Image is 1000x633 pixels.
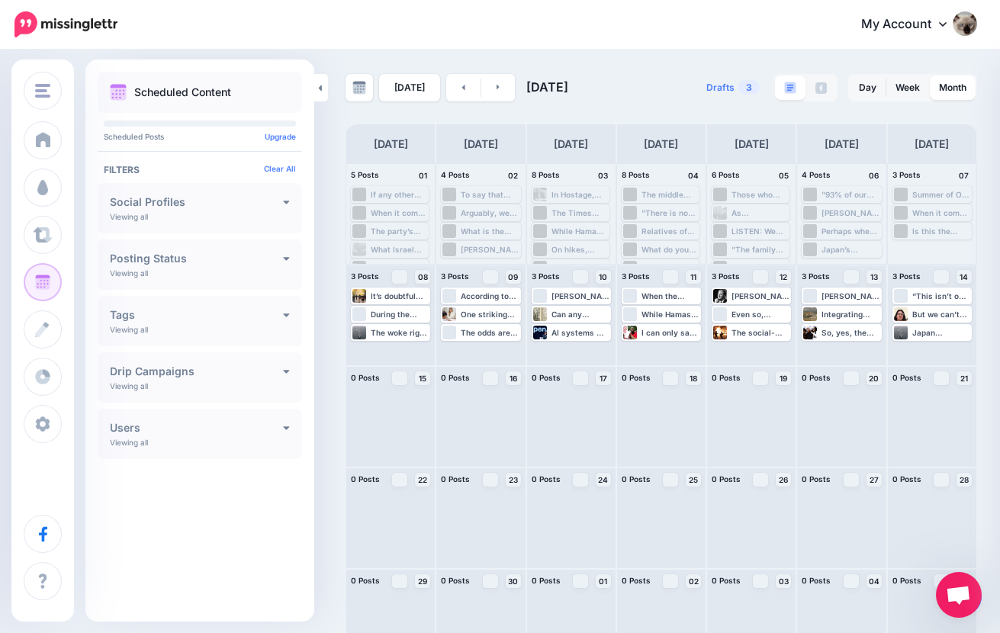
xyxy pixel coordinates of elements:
[532,272,560,281] span: 3 Posts
[822,328,879,337] div: So, yes, the money is dirty. But all money is dirty, not just money that is second cousins with I...
[957,371,972,385] a: 21
[867,371,882,385] a: 20
[776,169,791,182] h4: 05
[551,310,609,319] div: Can any biography, lashed as the genre is to facts, hope to qualify not merely as artful but as t...
[371,227,427,236] div: The party’s anti-Israel turn will speed up, mostly because we won’t have to sit through [PERSON_N...
[419,374,426,382] span: 15
[415,473,430,487] a: 22
[738,80,760,95] span: 3
[532,474,561,484] span: 0 Posts
[371,263,427,272] div: Israel can no longer afford to simply be correct on the merits. If corrupt global agencies are go...
[689,577,699,585] span: 02
[869,577,879,585] span: 04
[110,438,148,447] p: Viewing all
[506,270,521,284] a: 09
[622,272,650,281] span: 3 Posts
[867,473,882,487] a: 27
[732,263,788,272] div: If one is to consume mainstream global media on Israel-related matters, one must do so responsibl...
[822,291,879,300] div: [PERSON_NAME] is hardly the first critic of Israel to think along these lines. Whenever there has...
[735,135,769,153] h4: [DATE]
[641,227,698,236] div: Relatives of hostages were harassed while putting up posters of their own missing family members....
[822,245,879,254] div: Japan’s restraint, often mistaken for weakness, is strategic misdirection—concealing the steel be...
[776,270,791,284] a: 12
[110,212,148,221] p: Viewing all
[441,170,470,179] span: 4 Posts
[870,476,879,484] span: 27
[712,272,740,281] span: 3 Posts
[596,169,611,182] h4: 03
[110,423,283,433] h4: Users
[712,170,740,179] span: 6 Posts
[532,373,561,382] span: 0 Posts
[622,373,651,382] span: 0 Posts
[780,374,787,382] span: 19
[912,310,970,319] div: But we can’t forget the activist class in the West, which needs the flame of [GEOGRAPHIC_DATA] to...
[802,474,831,484] span: 0 Posts
[686,574,701,588] a: 02
[599,577,607,585] span: 01
[960,273,968,281] span: 14
[867,574,882,588] a: 04
[622,474,651,484] span: 0 Posts
[822,190,879,199] div: "93% of our kids get jobs after they graduate. What is missing is they don't say 'when your child...
[732,208,788,217] div: As [PERSON_NAME] put it many years ago, it is bad for the character to engage with a bad book. An...
[441,576,470,585] span: 0 Posts
[526,79,568,95] span: [DATE]
[915,135,949,153] h4: [DATE]
[596,371,611,385] a: 17
[776,371,791,385] a: 19
[776,574,791,588] a: 03
[371,328,429,337] div: The woke right has adapted this and created what I call critical religion theory. It holds that a...
[506,371,521,385] a: 16
[644,135,678,153] h4: [DATE]
[892,576,921,585] span: 0 Posts
[441,474,470,484] span: 0 Posts
[551,291,609,300] div: [PERSON_NAME] didn’t pick this fight with progressive presentism. The fight began with an assault...
[110,310,283,320] h4: Tags
[351,170,379,179] span: 5 Posts
[869,374,879,382] span: 20
[641,291,699,300] div: When the families’ request for the case to be reheard by the full court was denied, one of the ju...
[641,208,698,217] div: "There is now an industry dedicated to the depersonalization of non-leftist figures . . . where i...
[506,574,521,588] a: 30
[551,328,609,337] div: AI systems will keep getting better, but they may never fully banish the underlying uncertainties...
[461,208,519,217] div: Arguably, we are wasting a great deal of time and treasure creating a socially detrimental cadre ...
[509,476,518,484] span: 23
[461,291,519,300] div: According to the Columbia [DEMOGRAPHIC_DATA] & [DEMOGRAPHIC_DATA] Students account on X, a past t...
[351,272,379,281] span: 3 Posts
[532,170,560,179] span: 8 Posts
[815,82,827,94] img: facebook-grey-square.png
[641,190,698,199] div: The middle class survived the Great [MEDICAL_DATA], World War II, and disco. It will survive 2026...
[732,310,789,319] div: Even so, advertisements continued to feature beautiful, sexy women. Why? Because they work. Men a...
[551,190,608,199] div: In Hostage, [PERSON_NAME] lays bare the unimaginable 491-day ordeal he suffered at the hands of H...
[351,474,380,484] span: 0 Posts
[732,245,788,254] div: "The family from [GEOGRAPHIC_DATA] might seem more privileged because they own a car, but of cour...
[776,473,791,487] a: 26
[779,476,788,484] span: 26
[622,170,650,179] span: 8 Posts
[35,84,50,98] img: menu.png
[508,577,518,585] span: 30
[461,190,519,199] div: To say that racial diversity on campus has been the central preoccupation of elite institutions o...
[351,373,380,382] span: 0 Posts
[957,270,972,284] a: 14
[551,245,608,254] div: On hikes, when his kids would plaintively ask when they would be reaching the summit, he would sa...
[418,476,427,484] span: 22
[689,476,698,484] span: 25
[712,474,741,484] span: 0 Posts
[686,270,701,284] a: 11
[551,227,608,236] div: While Hamas propagandists disseminate plenty of hoaxes, there is also something damning about the...
[104,133,296,140] p: Scheduled Posts
[110,366,283,377] h4: Drip Campaigns
[598,476,608,484] span: 24
[265,132,296,141] a: Upgrade
[960,476,969,484] span: 28
[104,164,296,175] h4: Filters
[686,473,701,487] a: 25
[415,574,430,588] a: 29
[352,81,366,95] img: calendar-grey-darker.png
[379,74,440,101] a: [DATE]
[779,577,789,585] span: 03
[892,373,921,382] span: 0 Posts
[867,169,882,182] h4: 06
